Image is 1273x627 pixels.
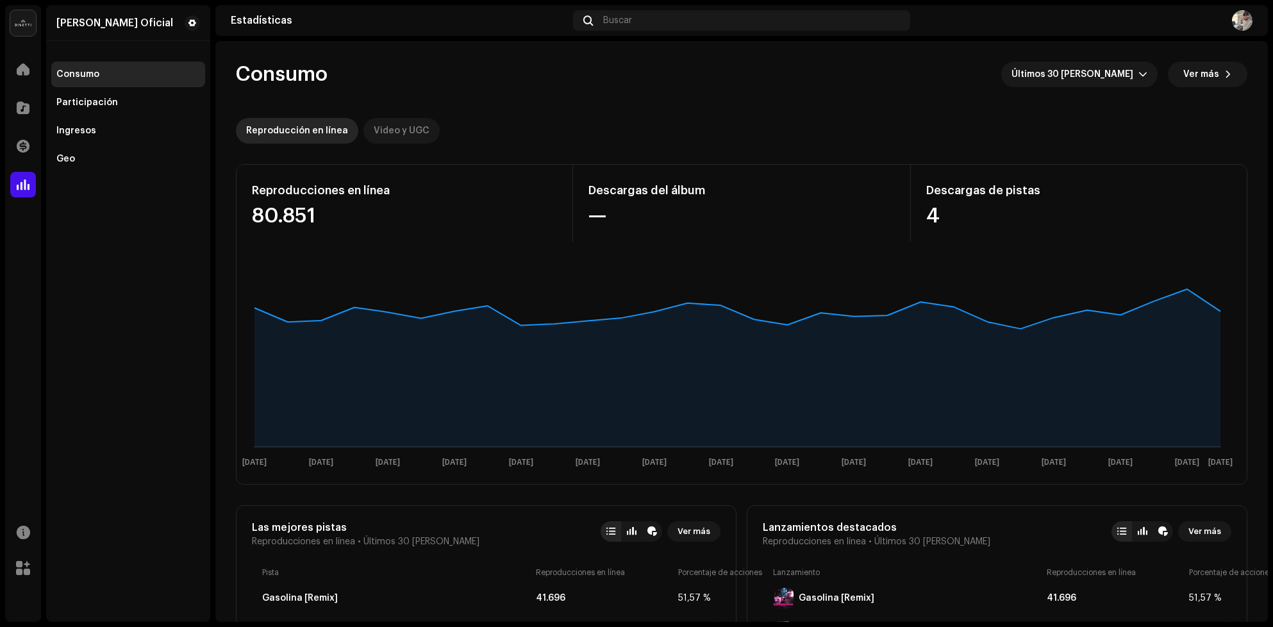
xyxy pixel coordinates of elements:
[842,458,866,467] text: [DATE]
[51,118,205,144] re-m-nav-item: Ingresos
[799,593,874,603] div: Gasolina [Remix]
[242,458,267,467] text: [DATE]
[1189,567,1221,578] div: Porcentaje de acciones
[763,537,866,547] span: Reproducciones en línea
[51,62,205,87] re-m-nav-item: Consumo
[908,458,933,467] text: [DATE]
[642,458,667,467] text: [DATE]
[678,519,710,544] span: Ver más
[536,593,673,603] div: 41.696
[709,458,733,467] text: [DATE]
[869,537,872,547] span: •
[363,537,479,547] span: Últimos 30 [PERSON_NAME]
[1047,567,1184,578] div: Reproducciones en línea
[1138,62,1147,87] div: dropdown trigger
[1108,458,1133,467] text: [DATE]
[773,567,1042,578] div: Lanzamiento
[773,588,794,608] img: C3BD76D6-0A3F-4359-8076-CD4A6B7A0779
[309,458,333,467] text: [DATE]
[1208,458,1233,467] text: [DATE]
[1232,10,1252,31] img: 852d329a-1acc-4078-8467-7e42b92f1d24
[1188,519,1221,544] span: Ver más
[246,118,348,144] div: Reproducción en línea
[588,206,894,226] div: —
[374,118,429,144] div: Video y UGC
[56,69,99,79] div: Consumo
[678,593,710,603] div: 51,57 %
[1042,458,1066,467] text: [DATE]
[10,10,36,36] img: 02a7c2d3-3c89-4098-b12f-2ff2945c95ee
[56,154,75,164] div: Geo
[603,15,632,26] span: Buscar
[763,521,990,534] div: Lanzamientos destacados
[1183,62,1219,87] span: Ver más
[262,567,531,578] div: Pista
[442,458,467,467] text: [DATE]
[262,593,338,603] div: Gasolina [Remix]
[874,537,990,547] span: Últimos 30 [PERSON_NAME]
[775,458,799,467] text: [DATE]
[1189,593,1221,603] div: 51,57 %
[509,458,533,467] text: [DATE]
[975,458,999,467] text: [DATE]
[926,206,1231,226] div: 4
[376,458,400,467] text: [DATE]
[678,567,710,578] div: Porcentaje de acciones
[1168,62,1247,87] button: Ver más
[1175,458,1199,467] text: [DATE]
[252,521,479,534] div: Las mejores pistas
[576,458,600,467] text: [DATE]
[1011,62,1138,87] span: Últimos 30 días
[252,537,355,547] span: Reproducciones en línea
[667,521,720,542] button: Ver más
[56,18,173,28] div: Deejay Maquina Oficial
[56,97,118,108] div: Participación
[1178,521,1231,542] button: Ver más
[588,180,894,201] div: Descargas del álbum
[236,62,328,87] span: Consumo
[51,90,205,115] re-m-nav-item: Participación
[56,126,96,136] div: Ingresos
[358,537,361,547] span: •
[231,15,568,26] div: Estadísticas
[252,206,557,226] div: 80.851
[536,567,673,578] div: Reproducciones en línea
[926,180,1231,201] div: Descargas de pistas
[1047,593,1184,603] div: 41.696
[51,146,205,172] re-m-nav-item: Geo
[252,180,557,201] div: Reproducciones en línea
